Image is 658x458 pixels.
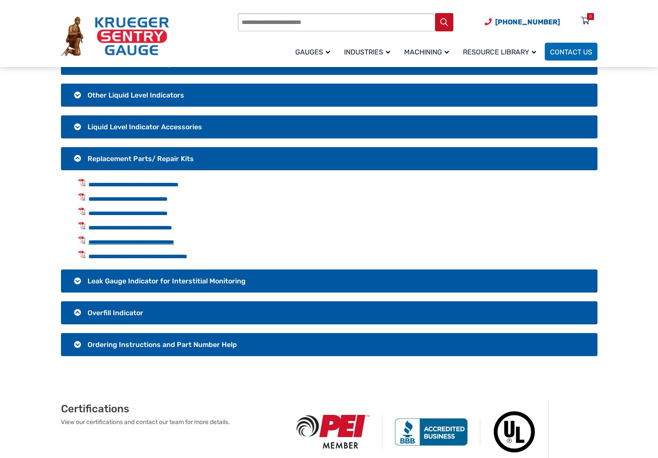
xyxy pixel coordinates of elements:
span: Contact Us [550,48,592,56]
p: View our certifications and contact our team for more details. [61,418,284,427]
a: Industries [339,41,399,62]
img: PEI Member [284,415,382,448]
img: Krueger Sentry Gauge [61,17,169,57]
span: Replacement Parts/ Repair Kits [88,155,194,163]
a: Contact Us [545,43,597,61]
span: Other Liquid Level Indicators [88,91,184,99]
span: [PHONE_NUMBER] [495,18,560,26]
a: Gauges [290,41,339,62]
a: Machining [399,41,458,62]
a: Resource Library [458,41,545,62]
span: Machining [404,48,449,56]
span: Overfill Indicator [88,309,143,317]
a: Phone Number (920) 434-8860 [485,17,560,27]
span: Industries [344,48,390,56]
img: BBB [382,418,480,446]
span: Ordering Instructions and Part Number Help [88,340,237,349]
h2: Certifications [61,402,284,415]
span: Liquid Level Indicator Accessories [88,123,202,131]
span: Gauges [295,48,330,56]
div: 0 [589,13,592,20]
span: Resource Library [463,48,536,56]
span: Leak Gauge Indicator for Interstitial Monitoring [88,277,246,285]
